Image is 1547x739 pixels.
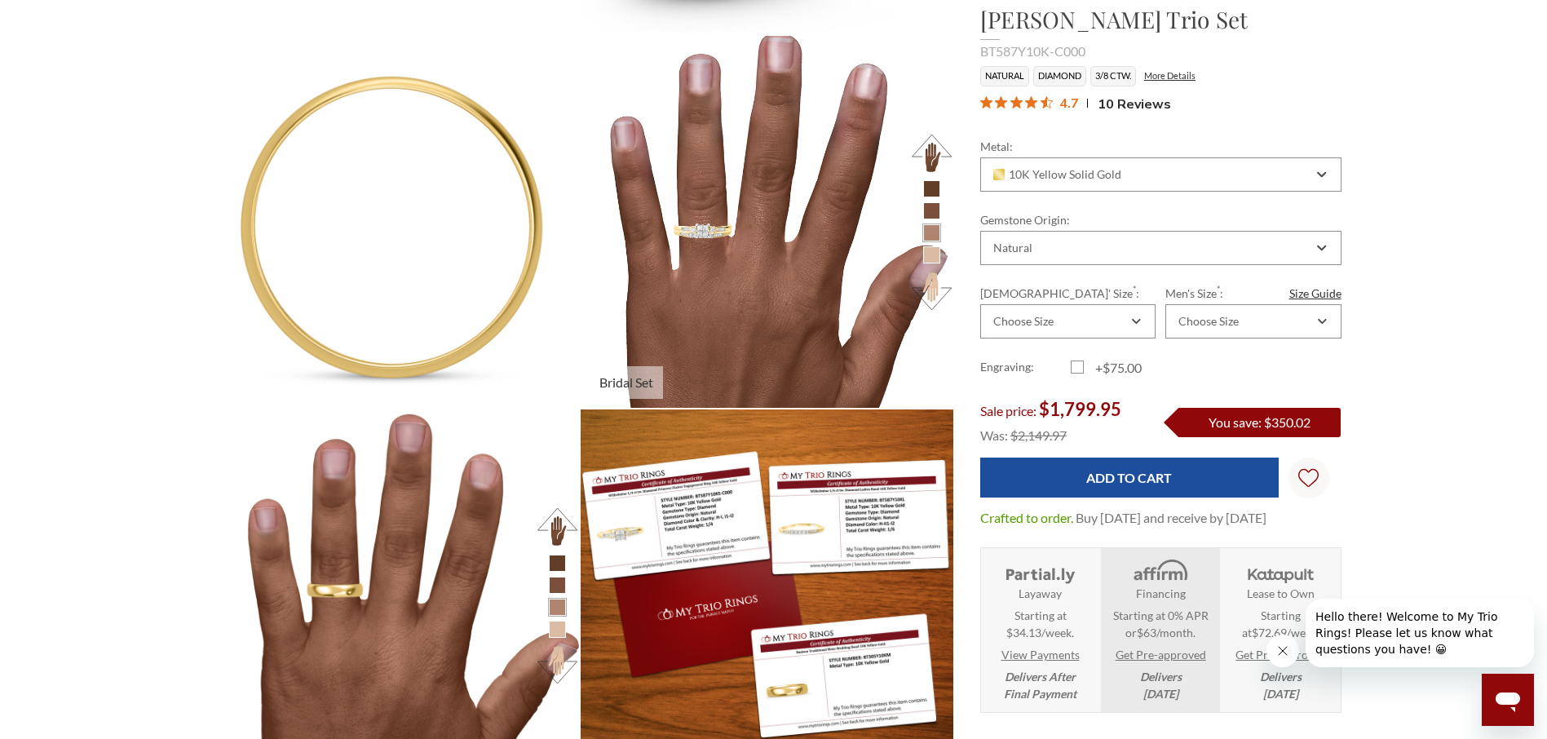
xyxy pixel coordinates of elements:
[1235,646,1326,663] a: Get Pre-approved
[1033,66,1086,86] li: Diamond
[1136,585,1186,602] strong: Financing
[1101,548,1219,713] li: Affirm
[980,66,1029,86] li: Natural
[993,168,1122,181] span: 10K Yellow Solid Gold
[1482,674,1534,726] iframe: Button to launch messaging window
[980,304,1156,339] div: Combobox
[1143,687,1178,701] span: [DATE]
[1140,668,1182,702] em: Delivers
[1263,687,1298,701] span: [DATE]
[980,157,1341,192] div: Combobox
[1090,66,1136,86] li: 3/8 CTW.
[1001,646,1080,663] a: View Payments
[1122,558,1198,586] img: Affirm
[1252,626,1317,639] span: $72.69/week
[980,138,1341,155] label: Metal:
[1144,70,1196,81] a: More Details
[1098,91,1171,116] span: 10 Reviews
[980,91,1171,116] button: Rated 4.7 out of 5 stars from 10 reviews. Jump to reviews.
[562,17,971,427] img: Photo of Wilhelmina 3/8 ct tw. Diamond Princess Cluster Trio Set 10K Yellow Gold [BR587Y-C000] [H...
[1209,414,1311,430] span: You save: $350.02
[980,427,1008,443] span: Was:
[1059,92,1079,113] span: 4.7
[980,231,1341,265] div: Combobox
[1137,626,1156,639] span: $63
[980,285,1156,302] label: [DEMOGRAPHIC_DATA]' Size :
[1019,585,1062,602] strong: Layaway
[1306,599,1534,667] iframe: Message from company
[1288,458,1329,498] a: Wish Lists
[1247,585,1315,602] strong: Lease to Own
[980,2,1341,37] h1: [PERSON_NAME] Trio Set
[1006,607,1074,641] span: Starting at $34.13/week.
[590,366,663,399] span: Bridal Set
[1260,668,1302,702] em: Delivers
[1004,668,1076,702] em: Delivers After Final Payment
[980,42,1341,61] div: BT587Y10K-C000
[980,358,1071,378] label: Engraving:
[1178,315,1239,328] div: Choose Size
[980,458,1279,498] input: Add to Cart
[981,548,1099,713] li: Layaway
[1266,635,1299,667] iframe: Close message
[1222,548,1340,713] li: Katapult
[1106,607,1214,641] span: Starting at 0% APR or /month.
[1010,427,1067,443] span: $2,149.97
[1071,358,1161,378] label: +$75.00
[1227,607,1335,641] span: Starting at .
[980,508,1073,528] dt: Crafted to order.
[980,211,1341,228] label: Gemstone Origin:
[207,36,580,409] img: Photo of Wilhelmina 3/8 ct tw. Diamond Princess Cluster Trio Set 10K Yellow Gold [BT305YM]
[1116,646,1206,663] a: Get Pre-approved
[993,315,1054,328] div: Choose Size
[1039,398,1121,420] span: $1,799.95
[1289,285,1341,302] a: Size Guide
[1002,558,1078,586] img: Layaway
[1076,508,1266,528] dd: Buy [DATE] and receive by [DATE]
[1165,285,1341,302] label: Men's Size :
[1243,558,1319,586] img: Katapult
[1165,304,1341,339] div: Combobox
[993,241,1032,254] div: Natural
[1298,417,1319,539] svg: Wish Lists
[980,403,1036,418] span: Sale price:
